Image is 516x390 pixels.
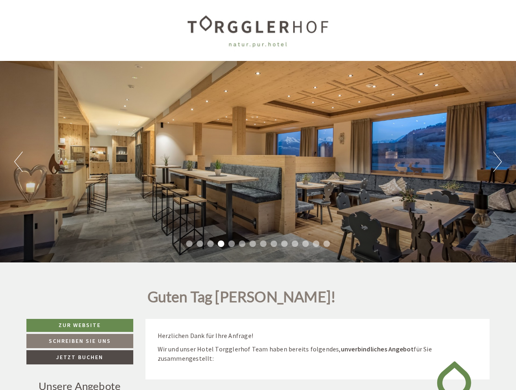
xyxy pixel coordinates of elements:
p: Herzlichen Dank für Ihre Anfrage! [158,331,478,340]
a: Jetzt buchen [26,350,133,364]
div: [DATE] [145,6,175,20]
button: Next [493,152,502,172]
small: 23:11 [13,40,129,45]
p: Wir und unser Hotel Torgglerhof Team haben bereits folgendes, für Sie zusammengestellt: [158,344,478,363]
strong: unverbindliches Angebot [341,345,414,353]
a: Schreiben Sie uns [26,334,133,348]
div: Guten Tag, wie können wir Ihnen helfen? [7,22,133,47]
h1: Guten Tag [PERSON_NAME]! [147,289,336,309]
a: Zur Website [26,319,133,332]
button: Senden [271,214,320,228]
div: [GEOGRAPHIC_DATA] [13,24,129,30]
button: Previous [14,152,23,172]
